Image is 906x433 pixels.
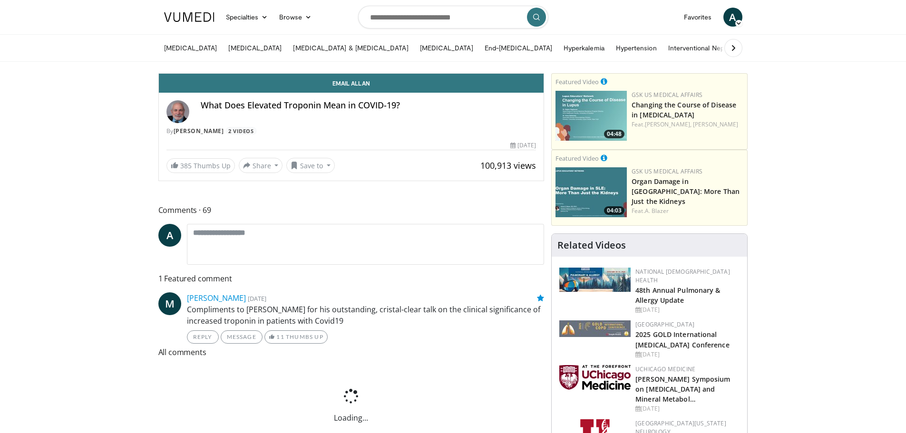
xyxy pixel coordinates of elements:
[221,330,263,344] a: Message
[632,167,702,175] a: GSK US Medical Affairs
[201,100,536,111] h4: What Does Elevated Troponin Mean in COVID-19?
[610,38,662,58] a: Hypertension
[479,38,558,58] a: End-[MEDICAL_DATA]
[662,38,753,58] a: Interventional Nephrology
[248,294,266,303] small: [DATE]
[158,204,545,216] span: Comments 69
[555,154,599,163] small: Featured Video
[225,127,257,135] a: 2 Videos
[635,350,740,359] div: [DATE]
[645,120,692,128] a: [PERSON_NAME],
[635,365,695,373] a: UChicago Medicine
[158,224,181,247] a: A
[693,120,738,128] a: [PERSON_NAME]
[159,74,544,93] a: Email Allan
[480,160,536,171] span: 100,913 views
[555,167,627,217] a: 04:03
[723,8,742,27] a: A
[604,206,624,215] span: 04:03
[158,38,223,58] a: [MEDICAL_DATA]
[166,127,536,135] div: By
[635,286,720,305] a: 48th Annual Pulmonary & Allergy Update
[187,293,246,303] a: [PERSON_NAME]
[180,161,192,170] span: 385
[632,177,740,206] a: Organ Damage in [GEOGRAPHIC_DATA]: More Than Just the Kidneys
[158,412,545,423] p: Loading...
[286,158,335,173] button: Save to
[187,330,219,344] a: Reply
[632,207,743,215] div: Feat.
[645,207,669,215] a: A. Blazer
[510,141,536,150] div: [DATE]
[635,320,694,328] a: [GEOGRAPHIC_DATA]
[558,38,610,58] a: Hyperkalemia
[632,100,736,119] a: Changing the Course of Disease in [MEDICAL_DATA]
[414,38,479,58] a: [MEDICAL_DATA]
[239,158,283,173] button: Share
[358,6,548,29] input: Search topics, interventions
[220,8,274,27] a: Specialties
[158,292,181,315] a: M
[678,8,718,27] a: Favorites
[555,77,599,86] small: Featured Video
[632,120,743,129] div: Feat.
[273,8,317,27] a: Browse
[264,330,328,344] a: 11 Thumbs Up
[635,375,730,404] a: [PERSON_NAME] Symposium on [MEDICAL_DATA] and Mineral Metabol…
[635,306,740,314] div: [DATE]
[555,91,627,141] img: 617c1126-5952-44a1-b66c-75ce0166d71c.png.150x105_q85_crop-smart_upscale.jpg
[174,127,224,135] a: [PERSON_NAME]
[555,91,627,141] a: 04:48
[559,365,631,390] img: 5f87bdfb-7fdf-48f0-85f3-b6bcda6427bf.jpg.150x105_q85_autocrop_double_scale_upscale_version-0.2.jpg
[604,130,624,138] span: 04:48
[166,158,235,173] a: 385 Thumbs Up
[158,346,545,358] span: All comments
[635,330,730,349] a: 2025 GOLD International [MEDICAL_DATA] Conference
[287,38,414,58] a: [MEDICAL_DATA] & [MEDICAL_DATA]
[635,268,730,284] a: National [DEMOGRAPHIC_DATA] Health
[187,304,545,327] p: Compliments to [PERSON_NAME] for his outstanding, cristal-clear talk on the clinical significance...
[557,240,626,251] h4: Related Videos
[223,38,287,58] a: [MEDICAL_DATA]
[276,333,284,340] span: 11
[166,100,189,123] img: Avatar
[158,272,545,285] span: 1 Featured comment
[559,320,631,337] img: 29f03053-4637-48fc-b8d3-cde88653f0ec.jpeg.150x105_q85_autocrop_double_scale_upscale_version-0.2.jpg
[559,268,631,292] img: b90f5d12-84c1-472e-b843-5cad6c7ef911.jpg.150x105_q85_autocrop_double_scale_upscale_version-0.2.jpg
[635,404,740,413] div: [DATE]
[632,91,702,99] a: GSK US Medical Affairs
[164,12,214,22] img: VuMedi Logo
[555,167,627,217] img: e91ec583-8f54-4b52-99b4-be941cf021de.png.150x105_q85_crop-smart_upscale.jpg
